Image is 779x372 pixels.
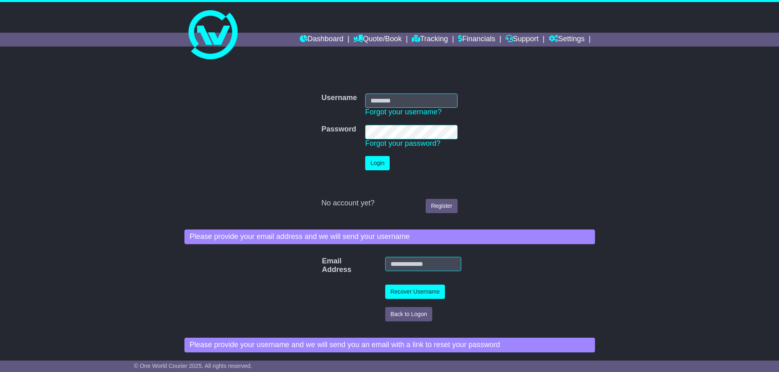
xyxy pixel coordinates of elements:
div: Please provide your email address and we will send your username [184,229,595,244]
button: Back to Logon [385,307,433,321]
label: Email Address [318,257,332,274]
a: Dashboard [300,33,343,47]
a: Financials [458,33,495,47]
label: Password [321,125,356,134]
label: Username [321,94,357,102]
a: Forgot your username? [365,108,442,116]
a: Quote/Book [353,33,402,47]
a: Forgot your password? [365,139,440,147]
a: Settings [549,33,585,47]
a: Support [505,33,539,47]
a: Tracking [412,33,448,47]
div: Please provide your username and we will send you an email with a link to reset your password [184,338,595,352]
span: © One World Courier 2025. All rights reserved. [134,363,252,369]
div: No account yet? [321,199,458,208]
button: Login [365,156,390,170]
button: Recover Username [385,285,445,299]
a: Register [426,199,458,213]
